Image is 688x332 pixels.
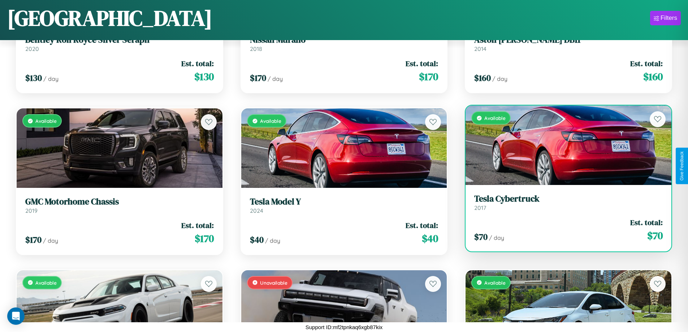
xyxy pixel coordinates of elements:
span: Available [484,280,506,286]
span: Est. total: [181,220,214,230]
button: Filters [650,11,681,25]
span: $ 40 [250,234,264,246]
a: Nissan Murano2018 [250,35,438,52]
span: 2024 [250,207,263,214]
a: Tesla Cybertruck2017 [474,194,663,211]
div: Open Intercom Messenger [7,307,25,325]
a: Tesla Model Y2024 [250,197,438,214]
span: / day [492,75,507,82]
span: $ 160 [643,69,663,84]
span: $ 160 [474,72,491,84]
span: $ 170 [250,72,266,84]
span: $ 70 [474,231,488,243]
span: / day [265,237,280,244]
a: Aston [PERSON_NAME] DB112014 [474,35,663,52]
span: $ 130 [25,72,42,84]
h3: Tesla Model Y [250,197,438,207]
div: Filters [661,14,677,22]
span: $ 130 [194,69,214,84]
h3: Tesla Cybertruck [474,194,663,204]
span: 2018 [250,45,262,52]
span: $ 170 [195,231,214,246]
h1: [GEOGRAPHIC_DATA] [7,3,212,33]
div: Give Feedback [679,151,684,181]
h3: Bentley Roll Royce Silver Seraph [25,35,214,45]
span: / day [43,75,59,82]
span: $ 70 [647,228,663,243]
span: $ 170 [25,234,42,246]
a: GMC Motorhome Chassis2019 [25,197,214,214]
h3: GMC Motorhome Chassis [25,197,214,207]
span: / day [489,234,504,241]
span: Available [260,118,281,124]
span: Available [35,118,57,124]
a: Bentley Roll Royce Silver Seraph2020 [25,35,214,52]
span: Unavailable [260,280,287,286]
span: / day [268,75,283,82]
span: Est. total: [406,58,438,69]
span: Available [484,115,506,121]
span: Est. total: [630,58,663,69]
span: 2017 [474,204,486,211]
span: Est. total: [181,58,214,69]
span: Est. total: [406,220,438,230]
span: $ 170 [419,69,438,84]
span: Est. total: [630,217,663,228]
span: $ 40 [422,231,438,246]
span: 2020 [25,45,39,52]
h3: Nissan Murano [250,35,438,45]
span: 2019 [25,207,38,214]
p: Support ID: mf2tpnkaq6xgb87kix [306,322,382,332]
span: Available [35,280,57,286]
span: 2014 [474,45,486,52]
h3: Aston [PERSON_NAME] DB11 [474,35,663,45]
span: / day [43,237,58,244]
